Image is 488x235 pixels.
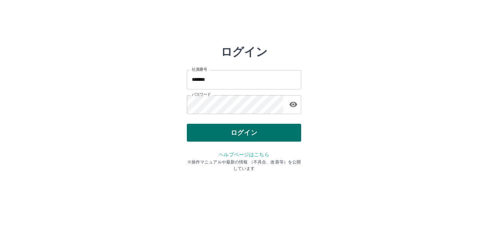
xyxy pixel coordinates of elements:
[221,45,268,59] h2: ログイン
[187,124,301,142] button: ログイン
[192,92,211,97] label: パスワード
[219,152,269,157] a: ヘルプページはこちら
[187,159,301,172] p: ※操作マニュアルや最新の情報 （不具合、改善等）を公開しています
[192,67,207,72] label: 社員番号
